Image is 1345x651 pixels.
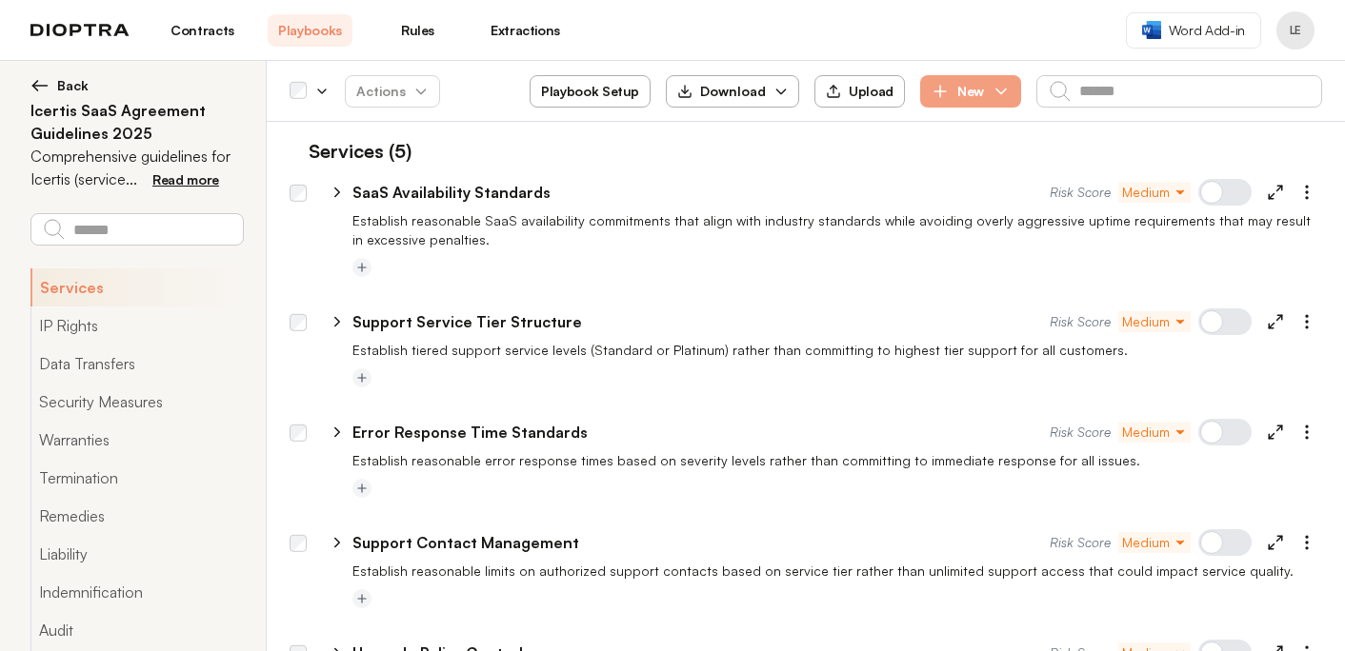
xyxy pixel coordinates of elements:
[30,345,243,383] button: Data Transfers
[920,75,1021,108] button: New
[352,562,1322,581] p: Establish reasonable limits on authorized support contacts based on service tier rather than unli...
[30,497,243,535] button: Remedies
[1050,312,1111,331] span: Risk Score
[30,24,130,37] img: logo
[290,83,307,100] div: Select all
[1142,21,1161,39] img: word
[352,451,1322,470] p: Establish reasonable error response times based on severity levels rather than committing to imme...
[352,258,371,277] button: Add tag
[268,14,352,47] a: Playbooks
[126,169,137,188] span: ...
[352,181,551,204] p: SaaS Availability Standards
[1126,12,1261,49] a: Word Add-in
[30,268,243,306] button: Services
[352,589,371,608] button: Add tag
[352,211,1322,249] p: Establish reasonable SaaS availability commitments that align with industry standards while avoid...
[352,341,1322,360] p: Establish tiered support service levels (Standard or Platinum) rather than committing to highest ...
[1276,11,1315,49] button: Profile menu
[352,421,588,444] p: Error Response Time Standards
[1118,311,1191,332] button: Medium
[152,171,219,187] span: Read more
[677,82,766,101] div: Download
[30,306,243,345] button: IP Rights
[666,75,799,108] button: Download
[30,535,243,573] button: Liability
[1118,422,1191,443] button: Medium
[341,74,444,108] span: Actions
[30,459,243,497] button: Termination
[375,14,460,47] a: Rules
[814,75,905,108] button: Upload
[30,99,243,145] h2: Icertis SaaS Agreement Guidelines 2025
[1122,312,1187,331] span: Medium
[1122,533,1187,552] span: Medium
[30,76,50,95] img: left arrow
[1118,532,1191,553] button: Medium
[352,368,371,387] button: Add tag
[30,145,243,190] p: Comprehensive guidelines for Icertis (service
[826,83,893,100] div: Upload
[30,383,243,421] button: Security Measures
[483,14,568,47] a: Extractions
[30,421,243,459] button: Warranties
[1050,423,1111,442] span: Risk Score
[1122,423,1187,442] span: Medium
[530,75,651,108] button: Playbook Setup
[1169,21,1245,40] span: Word Add-in
[352,310,582,333] p: Support Service Tier Structure
[1122,183,1187,202] span: Medium
[160,14,245,47] a: Contracts
[290,137,412,166] h1: Services (5)
[1050,183,1111,202] span: Risk Score
[352,479,371,498] button: Add tag
[352,531,579,554] p: Support Contact Management
[1118,182,1191,203] button: Medium
[30,611,243,649] button: Audit
[57,76,89,95] span: Back
[30,573,243,611] button: Indemnification
[30,76,243,95] button: Back
[345,75,440,108] button: Actions
[1050,533,1111,552] span: Risk Score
